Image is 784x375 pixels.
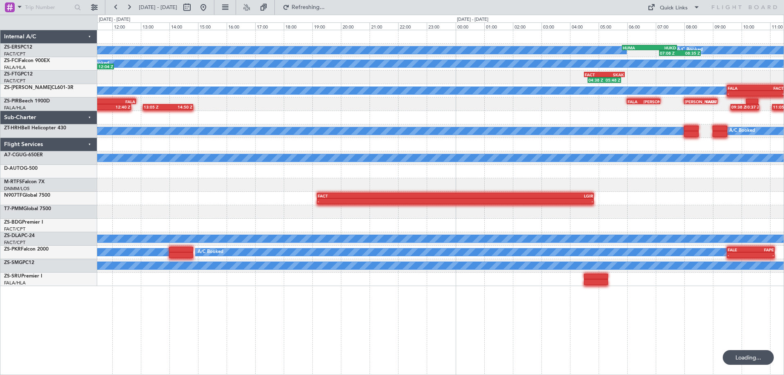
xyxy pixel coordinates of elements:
[4,51,25,57] a: FACT/CPT
[168,104,192,109] div: 14:50 Z
[279,1,328,14] button: Refreshing...
[4,126,21,131] span: ZT-HRH
[370,22,398,30] div: 21:00
[284,22,312,30] div: 18:00
[93,104,130,109] div: 12:40 Z
[102,99,135,104] div: FALA
[4,153,23,158] span: A7-CGU
[227,22,255,30] div: 16:00
[341,22,370,30] div: 20:00
[4,260,22,265] span: ZS-SMG
[4,247,49,252] a: ZS-PKRFalcon 2000
[198,246,223,258] div: A/C Booked
[4,85,51,90] span: ZS-[PERSON_NAME]
[541,22,570,30] div: 03:00
[455,199,593,204] div: -
[4,72,33,77] a: ZS-FTGPC12
[4,72,21,77] span: ZS-FTG
[628,99,644,104] div: FALA
[604,72,624,77] div: SKAK
[728,253,751,257] div: -
[84,22,112,30] div: 11:00
[169,22,198,30] div: 14:00
[4,105,26,111] a: FALA/HLA
[4,126,66,131] a: ZT-HRHBell Helicopter 430
[4,260,34,265] a: ZS-SMGPC12
[751,253,774,257] div: -
[644,99,659,104] div: [PERSON_NAME]
[4,45,20,50] span: ZS-ERS
[745,104,758,109] div: 10:37 Z
[660,51,680,55] div: 07:08 Z
[4,166,24,171] span: D-AUTO
[599,22,627,30] div: 05:00
[685,99,701,104] div: [PERSON_NAME]
[4,274,42,279] a: ZS-SRUPremier I
[427,22,455,30] div: 23:00
[4,58,50,63] a: ZS-FCIFalcon 900EX
[513,22,541,30] div: 02:00
[198,22,227,30] div: 15:00
[4,153,43,158] a: A7-CGUG-650ER
[4,180,22,184] span: M-RTFS
[588,78,604,82] div: 04:38 Z
[755,91,783,96] div: -
[731,104,745,109] div: 09:38 Z
[4,166,38,171] a: D-AUTOG-500
[644,1,704,14] button: Quick Links
[25,1,72,13] input: Trip Number
[728,86,755,91] div: FALA
[660,4,688,12] div: Quick Links
[4,99,50,104] a: ZS-PIRBeech 1900D
[312,22,341,30] div: 19:00
[755,86,783,91] div: FACT
[144,104,168,109] div: 13:05 Z
[318,193,455,198] div: FACT
[141,22,169,30] div: 13:00
[623,45,649,50] div: HUMA
[728,247,751,252] div: FALE
[4,58,19,63] span: ZS-FCI
[4,226,25,232] a: FACT/CPT
[570,22,599,30] div: 04:00
[4,186,29,192] a: DNMM/LOS
[291,4,325,10] span: Refreshing...
[742,22,770,30] div: 10:00
[4,274,21,279] span: ZS-SRU
[4,206,23,211] span: T7-PMM
[751,247,774,252] div: FAPE
[680,51,700,55] div: 08:35 Z
[4,220,22,225] span: ZS-BDG
[4,233,35,238] a: ZS-DLAPC-24
[729,125,755,137] div: A/C Booked
[4,193,50,198] a: N907TFGlobal 7500
[484,22,513,30] div: 01:00
[4,78,25,84] a: FACT/CPT
[4,45,32,50] a: ZS-ERSPC12
[728,91,755,96] div: -
[4,206,51,211] a: T7-PMMGlobal 7500
[4,280,26,286] a: FALA/HLA
[713,22,742,30] div: 09:00
[318,199,455,204] div: -
[4,220,43,225] a: ZS-BDGPremier I
[112,22,141,30] div: 12:00
[723,350,774,365] div: Loading...
[455,193,593,198] div: LGIR
[457,16,488,23] div: [DATE] - [DATE]
[139,4,177,11] span: [DATE] - [DATE]
[398,22,427,30] div: 22:00
[4,240,25,246] a: FACT/CPT
[604,78,620,82] div: 05:48 Z
[627,22,656,30] div: 06:00
[99,16,130,23] div: [DATE] - [DATE]
[4,64,26,71] a: FALA/HLA
[4,99,19,104] span: ZS-PIR
[456,22,484,30] div: 00:00
[656,22,684,30] div: 07:00
[4,193,22,198] span: N907TF
[4,233,21,238] span: ZS-DLA
[650,45,676,50] div: HUKD
[585,72,604,77] div: FACT
[255,22,284,30] div: 17:00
